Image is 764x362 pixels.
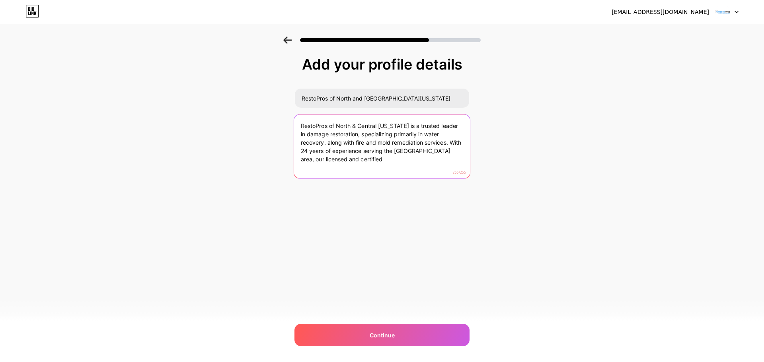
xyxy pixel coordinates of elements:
[295,89,469,108] input: Your name
[715,4,730,19] img: restoprosofnncnj
[612,8,709,16] div: [EMAIL_ADDRESS][DOMAIN_NAME]
[298,56,466,72] div: Add your profile details
[453,170,466,175] span: 255/255
[370,331,395,339] span: Continue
